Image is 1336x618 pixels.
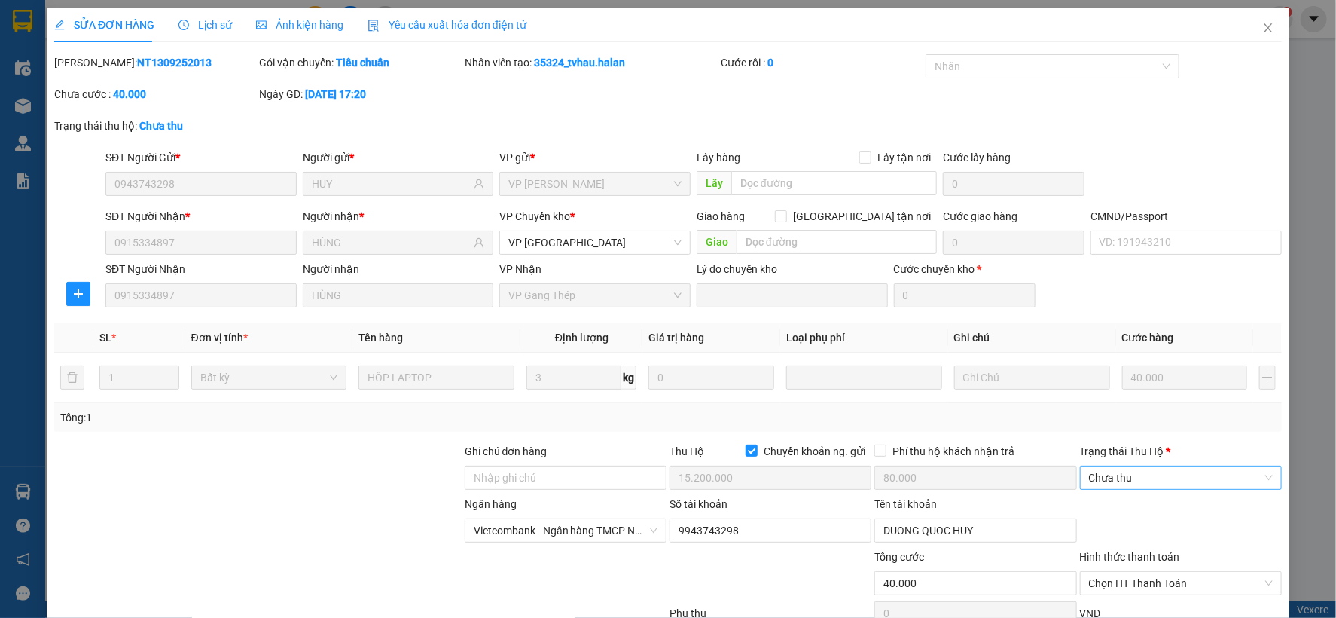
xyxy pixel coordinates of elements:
b: 40.000 [113,88,146,100]
input: Dọc đường [731,171,937,195]
span: clock-circle [178,20,189,30]
span: edit [54,20,65,30]
b: Tiêu chuẩn [336,57,389,69]
div: Cước chuyển kho [894,261,1036,277]
input: Dọc đường [737,230,937,254]
input: Cước giao hàng [943,231,1084,255]
span: Cước hàng [1122,332,1174,344]
span: Lấy tận nơi [871,149,937,166]
b: [DATE] 17:20 [305,88,366,100]
div: Người nhận [303,261,494,277]
span: Yêu cầu xuất hóa đơn điện tử [368,19,526,31]
img: icon [368,20,380,32]
span: Chuyển khoản ng. gửi [758,443,871,460]
input: Tên tài khoản [874,519,1076,543]
b: Chưa thu [139,120,183,132]
span: Chọn HT Thanh Toán [1089,572,1273,595]
input: VD: Bàn, Ghế [358,366,514,390]
span: Phí thu hộ khách nhận trả [886,443,1020,460]
span: Thu Hộ [670,445,704,457]
span: user [474,179,484,189]
div: Trạng thái Thu Hộ [1080,443,1282,460]
div: Tổng: 1 [60,409,516,426]
div: VP Nhận [499,261,691,277]
div: SĐT Người Gửi [105,149,297,166]
button: delete [60,366,84,390]
input: 0 [1122,366,1247,390]
span: Vietcombank - Ngân hàng TMCP Ngoại Thương Việt Nam [474,519,657,542]
b: NT1309252013 [137,57,212,69]
span: [GEOGRAPHIC_DATA] tận nơi [787,208,937,225]
span: user [474,237,484,248]
b: 0 [767,57,773,69]
div: SĐT Người Nhận [105,208,297,225]
img: logo.jpg [19,19,132,94]
label: Cước lấy hàng [943,151,1011,164]
span: kg [621,366,636,390]
span: SL [99,332,111,344]
div: Ngày GD: [259,86,461,102]
div: Chưa cước : [54,86,256,102]
span: Đơn vị tính [191,332,248,344]
span: Giá trị hàng [648,332,704,344]
span: Giao [697,230,737,254]
b: GỬI : VP Gang Thép [19,102,203,127]
div: Người nhận [303,208,494,225]
div: SĐT Người Nhận [105,261,297,277]
span: plus [67,288,90,300]
th: Ghi chú [948,323,1116,353]
span: close [1262,22,1274,34]
input: Ghi chú đơn hàng [465,466,666,490]
input: Số tài khoản [670,519,871,543]
label: Hình thức thanh toán [1080,551,1180,563]
input: 0 [648,366,773,390]
label: Ngân hàng [465,498,517,510]
span: Chưa thu [1089,467,1273,489]
th: Loại phụ phí [780,323,948,353]
input: Cước lấy hàng [943,172,1084,196]
span: Lịch sử [178,19,232,31]
span: Ảnh kiện hàng [256,19,343,31]
span: Bất kỳ [200,366,338,389]
span: Tên hàng [358,332,403,344]
label: Cước giao hàng [943,210,1017,222]
span: picture [256,20,267,30]
div: VP gửi [499,149,691,166]
span: VP Chuyển kho [499,210,570,222]
input: Tên người gửi [312,176,471,192]
button: plus [66,282,90,306]
span: SỬA ĐƠN HÀNG [54,19,154,31]
span: Lấy [697,171,731,195]
button: plus [1259,366,1276,390]
li: 271 - [PERSON_NAME] - [GEOGRAPHIC_DATA] - [GEOGRAPHIC_DATA] [141,37,630,56]
span: VP Nguyễn Trãi [508,173,682,195]
span: Định lượng [555,332,609,344]
input: Tên người nhận [312,234,471,251]
div: Người gửi [303,149,494,166]
div: [PERSON_NAME]: [54,54,256,71]
label: Tên tài khoản [874,498,937,510]
div: Lý do chuyển kho [697,261,888,277]
span: Tổng cước [874,551,924,563]
b: 35324_tvhau.halan [534,57,626,69]
input: Ghi Chú [954,366,1110,390]
div: Cước rồi : [721,54,923,71]
div: Nhân viên tạo: [465,54,718,71]
span: Lấy hàng [697,151,740,164]
div: CMND/Passport [1090,208,1282,225]
div: Gói vận chuyển: [259,54,461,71]
span: Giao hàng [697,210,745,222]
label: Số tài khoản [670,498,727,510]
button: Close [1247,8,1289,50]
span: VP Gang Thép [508,284,682,307]
span: VP Yên Bình [508,231,682,254]
label: Ghi chú đơn hàng [465,445,548,457]
div: Trạng thái thu hộ: [54,118,307,134]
